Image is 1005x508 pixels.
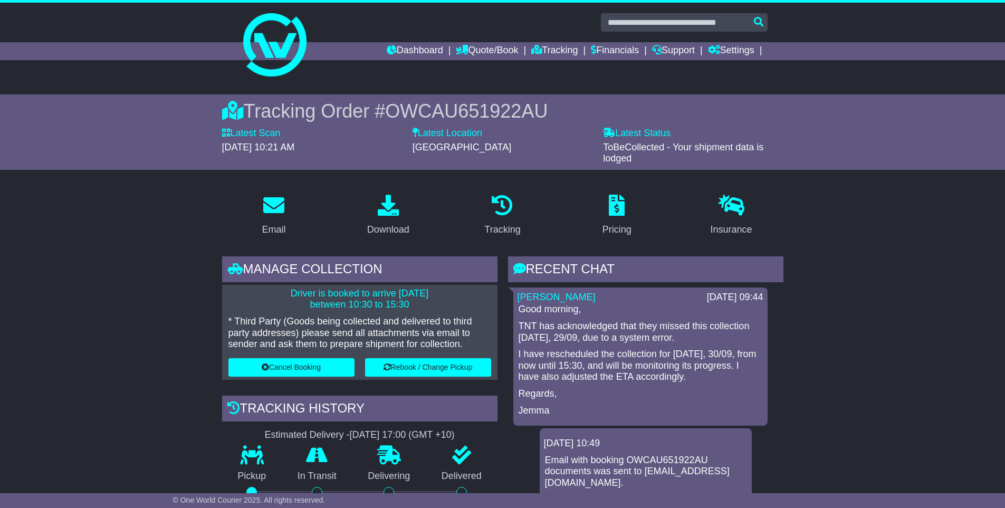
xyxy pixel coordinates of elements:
[456,42,518,60] a: Quote/Book
[222,128,281,139] label: Latest Scan
[652,42,695,60] a: Support
[173,496,326,504] span: © One World Courier 2025. All rights reserved.
[282,471,352,482] p: In Transit
[603,128,671,139] label: Latest Status
[519,321,762,343] p: TNT has acknowledged that they missed this collection [DATE], 29/09, due to a system error.
[352,471,426,482] p: Delivering
[367,223,409,237] div: Download
[387,42,443,60] a: Dashboard
[222,142,295,152] span: [DATE] 10:21 AM
[603,142,763,164] span: ToBeCollected - Your shipment data is lodged
[365,358,491,377] button: Rebook / Change Pickup
[222,429,497,441] div: Estimated Delivery -
[545,455,746,489] p: Email with booking OWCAU651922AU documents was sent to [EMAIL_ADDRESS][DOMAIN_NAME].
[360,191,416,241] a: Download
[222,256,497,285] div: Manage collection
[519,405,762,417] p: Jemma
[596,191,638,241] a: Pricing
[350,429,455,441] div: [DATE] 17:00 (GMT +10)
[544,438,748,449] div: [DATE] 10:49
[519,388,762,400] p: Regards,
[222,100,783,122] div: Tracking Order #
[228,358,355,377] button: Cancel Booking
[602,223,631,237] div: Pricing
[484,223,520,237] div: Tracking
[222,471,282,482] p: Pickup
[708,42,754,60] a: Settings
[508,256,783,285] div: RECENT CHAT
[531,42,578,60] a: Tracking
[385,100,548,122] span: OWCAU651922AU
[413,142,511,152] span: [GEOGRAPHIC_DATA]
[262,223,285,237] div: Email
[477,191,527,241] a: Tracking
[426,471,497,482] p: Delivered
[228,288,491,311] p: Driver is booked to arrive [DATE] between 10:30 to 15:30
[413,128,482,139] label: Latest Location
[704,191,759,241] a: Insurance
[518,292,596,302] a: [PERSON_NAME]
[222,396,497,424] div: Tracking history
[707,292,763,303] div: [DATE] 09:44
[519,349,762,383] p: I have rescheduled the collection for [DATE], 30/09, from now until 15:30, and will be monitoring...
[591,42,639,60] a: Financials
[228,316,491,350] p: * Third Party (Goods being collected and delivered to third party addresses) please send all atta...
[255,191,292,241] a: Email
[711,223,752,237] div: Insurance
[519,304,762,315] p: Good morning,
